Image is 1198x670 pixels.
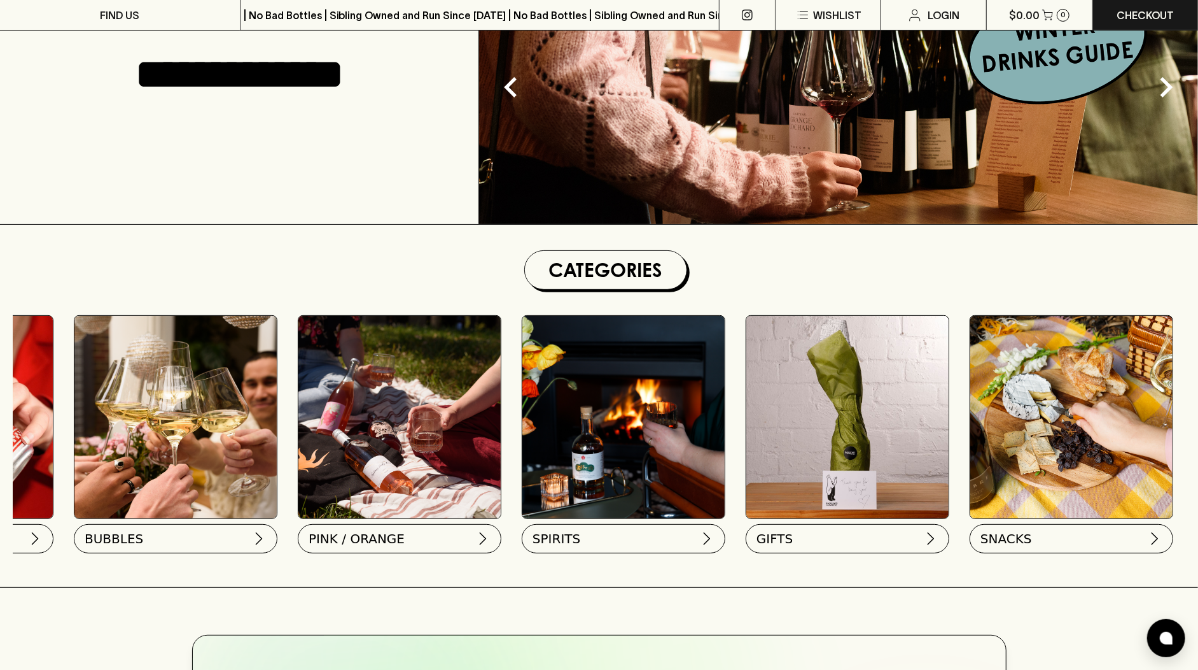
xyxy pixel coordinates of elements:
button: BUBBLES [74,524,277,553]
img: Bottle-Drop 1 [970,316,1173,518]
p: Login [928,8,959,23]
img: gospel_collab-2 1 [298,316,501,518]
span: SPIRITS [533,530,580,548]
p: FIND US [100,8,139,23]
img: chevron-right.svg [1147,531,1162,546]
button: PINK / ORANGE [298,524,501,553]
img: 2022_Festive_Campaign_INSTA-16 1 [74,316,277,518]
p: Wishlist [813,8,861,23]
button: Next [1141,62,1192,113]
span: GIFTS [756,530,793,548]
button: SPIRITS [522,524,725,553]
img: chevron-right.svg [923,531,938,546]
button: Previous [485,62,536,113]
img: chevron-right.svg [475,531,491,546]
img: chevron-right.svg [27,531,43,546]
p: 0 [1061,11,1066,18]
p: Checkout [1117,8,1174,23]
img: GIFT WRA-16 1 [746,316,949,518]
button: GIFTS [746,524,949,553]
img: bubble-icon [1160,632,1173,645]
img: chevron-right.svg [699,531,714,546]
span: SNACKS [980,530,1032,548]
span: BUBBLES [85,530,143,548]
img: gospel_collab-2 1 [522,316,725,518]
button: SNACKS [970,524,1173,553]
p: $0.00 [1009,8,1040,23]
img: chevron-right.svg [251,531,267,546]
span: PINK / ORANGE [309,530,405,548]
h1: Categories [530,256,681,284]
